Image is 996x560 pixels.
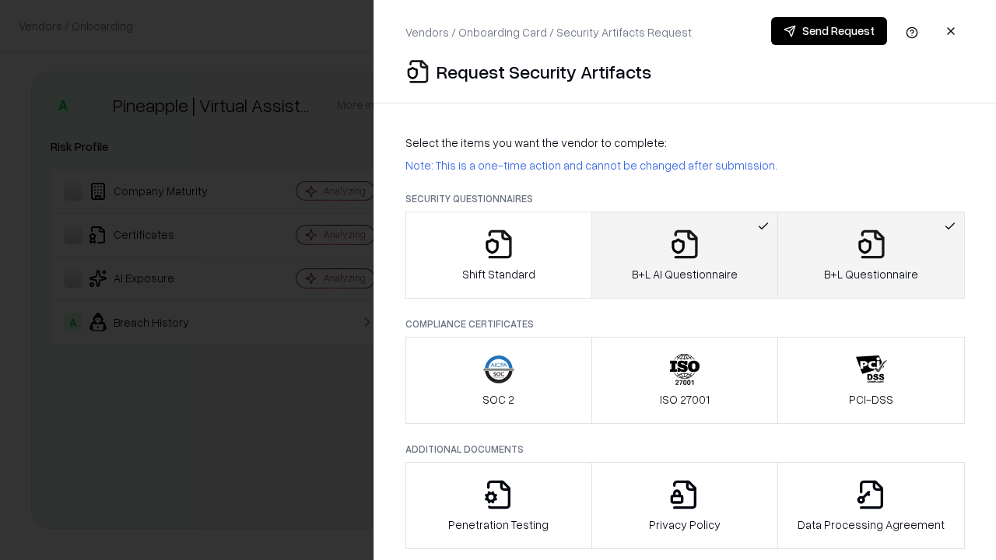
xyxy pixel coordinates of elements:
[777,212,965,299] button: B+L Questionnaire
[462,266,535,282] p: Shift Standard
[777,337,965,424] button: PCI-DSS
[632,266,738,282] p: B+L AI Questionnaire
[405,24,692,40] p: Vendors / Onboarding Card / Security Artifacts Request
[849,391,893,408] p: PCI-DSS
[591,337,779,424] button: ISO 27001
[591,212,779,299] button: B+L AI Questionnaire
[405,337,592,424] button: SOC 2
[649,516,721,533] p: Privacy Policy
[448,516,549,533] p: Penetration Testing
[437,59,651,84] p: Request Security Artifacts
[777,462,965,549] button: Data Processing Agreement
[405,443,965,456] p: Additional Documents
[660,391,710,408] p: ISO 27001
[405,135,965,151] p: Select the items you want the vendor to complete:
[405,462,592,549] button: Penetration Testing
[771,17,887,45] button: Send Request
[591,462,779,549] button: Privacy Policy
[405,192,965,205] p: Security Questionnaires
[405,157,965,173] p: Note: This is a one-time action and cannot be changed after submission.
[482,391,514,408] p: SOC 2
[405,212,592,299] button: Shift Standard
[824,266,918,282] p: B+L Questionnaire
[798,516,945,533] p: Data Processing Agreement
[405,317,965,331] p: Compliance Certificates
